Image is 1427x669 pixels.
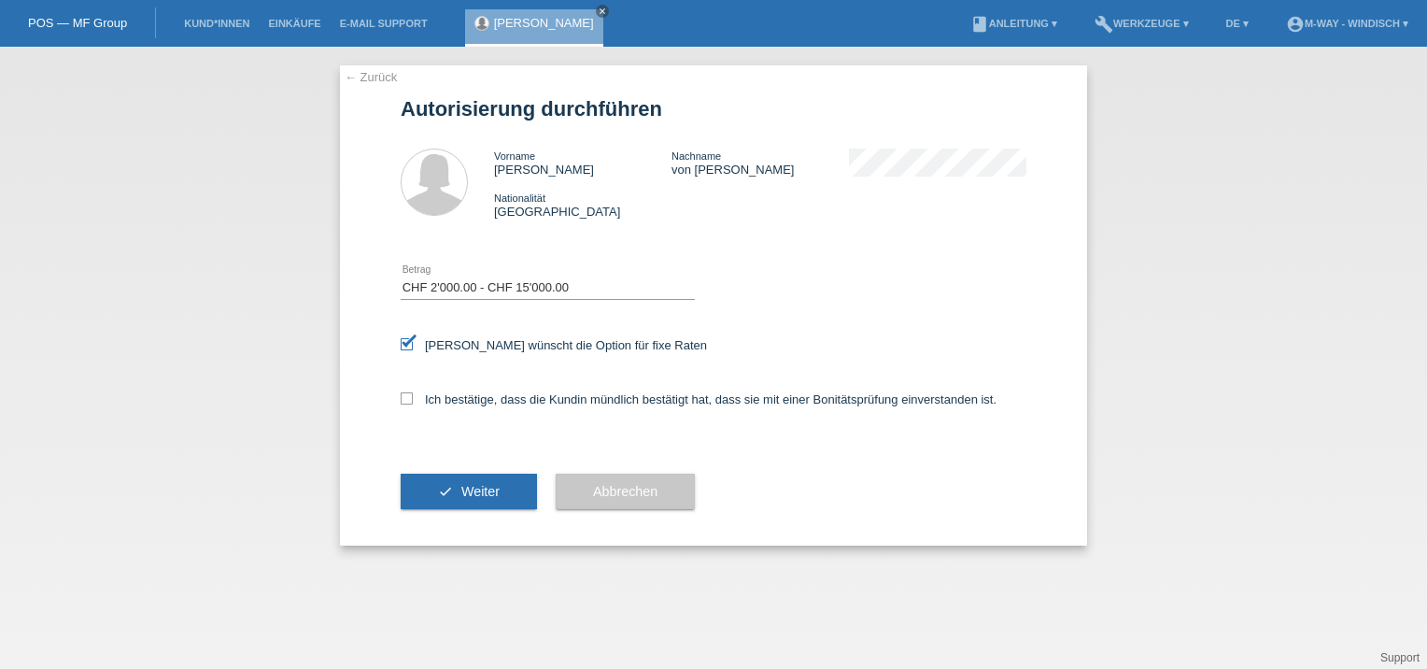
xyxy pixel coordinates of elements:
a: Kund*innen [175,18,259,29]
i: book [970,15,989,34]
a: bookAnleitung ▾ [961,18,1067,29]
h1: Autorisierung durchführen [401,97,1026,121]
i: build [1095,15,1113,34]
button: check Weiter [401,474,537,509]
a: DE ▾ [1217,18,1258,29]
span: Nationalität [494,192,545,204]
a: Support [1380,651,1420,664]
div: [GEOGRAPHIC_DATA] [494,191,671,219]
button: Abbrechen [556,474,695,509]
span: Nachname [671,150,721,162]
span: Weiter [461,484,500,499]
a: Einkäufe [259,18,330,29]
a: account_circlem-way - Windisch ▾ [1277,18,1418,29]
a: [PERSON_NAME] [494,16,594,30]
label: [PERSON_NAME] wünscht die Option für fixe Raten [401,338,707,352]
label: Ich bestätige, dass die Kundin mündlich bestätigt hat, dass sie mit einer Bonitätsprüfung einvers... [401,392,996,406]
i: account_circle [1286,15,1305,34]
div: [PERSON_NAME] [494,149,671,177]
span: Vorname [494,150,535,162]
a: E-Mail Support [331,18,437,29]
a: buildWerkzeuge ▾ [1085,18,1198,29]
div: von [PERSON_NAME] [671,149,849,177]
a: close [596,5,609,18]
i: close [598,7,607,16]
a: POS — MF Group [28,16,127,30]
i: check [438,484,453,499]
span: Abbrechen [593,484,657,499]
a: ← Zurück [345,70,397,84]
